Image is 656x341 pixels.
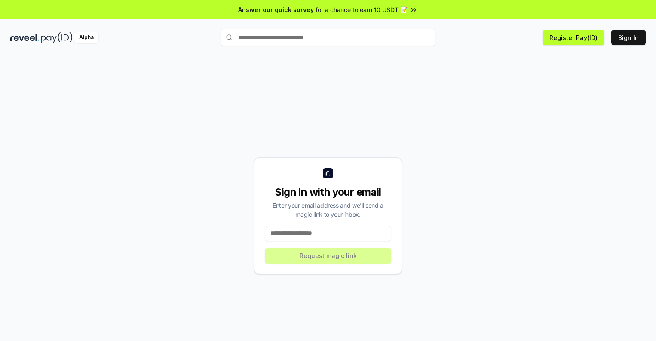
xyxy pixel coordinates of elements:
div: Sign in with your email [265,185,391,199]
div: Alpha [74,32,98,43]
img: reveel_dark [10,32,39,43]
button: Sign In [611,30,646,45]
div: Enter your email address and we’ll send a magic link to your inbox. [265,201,391,219]
img: pay_id [41,32,73,43]
button: Register Pay(ID) [543,30,604,45]
img: logo_small [323,168,333,178]
span: Answer our quick survey [238,5,314,14]
span: for a chance to earn 10 USDT 📝 [316,5,408,14]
